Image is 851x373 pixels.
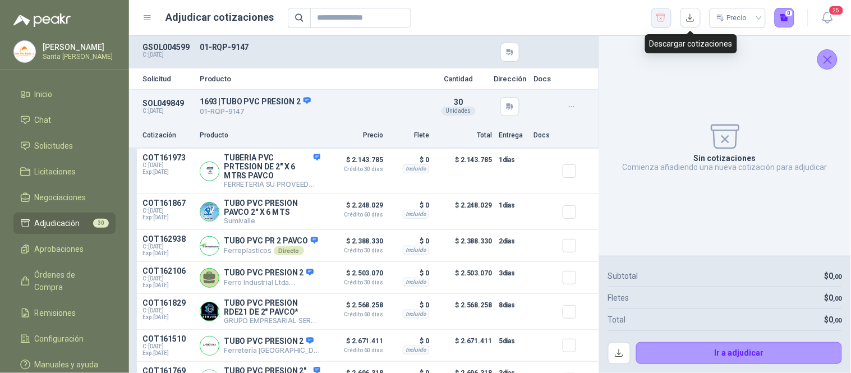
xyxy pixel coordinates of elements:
p: 1 días [499,199,527,212]
p: $ 0 [390,234,429,248]
p: Sin cotizaciones [694,154,756,163]
div: Directo [274,246,303,255]
p: 5 días [499,334,527,348]
span: Aprobaciones [35,243,84,255]
p: 8 días [499,298,527,312]
span: Crédito 30 días [327,248,383,254]
a: Remisiones [13,302,116,324]
img: Company Logo [200,237,219,255]
p: Solicitud [142,75,193,82]
p: Entrega [499,130,527,141]
p: TUBO PVC PRESION PAVCO 2" X 6 MTS [224,199,320,217]
span: Exp: [DATE] [142,250,193,257]
p: $ 0 [390,266,429,280]
p: TUBO PVC PRESION 2 [224,337,320,347]
span: Solicitudes [35,140,73,152]
p: $ 2.388.330 [327,234,383,254]
div: Incluido [403,310,429,319]
img: Company Logo [200,162,219,181]
span: ,00 [834,317,842,324]
p: GSOL004599 [142,43,193,52]
div: Descargar cotizaciones [645,34,737,53]
p: TUBO PVC PRESION RDE21 DE 2" PAVCO* [224,298,320,316]
p: Flete [390,130,429,141]
p: Santa [PERSON_NAME] [43,53,113,60]
button: Ir a adjudicar [636,342,843,365]
p: TUBERIA PVC PRTESION DE 2" X 6 MTRS PAVCO [224,153,320,180]
span: Exp: [DATE] [142,282,193,289]
a: Negociaciones [13,187,116,208]
p: $ 2.503.070 [436,266,492,289]
div: Incluido [403,278,429,287]
p: Comienza añadiendo una nueva cotización para adjudicar [623,163,827,172]
p: $ [825,270,842,282]
p: $ 0 [390,334,429,348]
a: Solicitudes [13,135,116,156]
span: Crédito 30 días [327,280,383,285]
span: C: [DATE] [142,343,193,350]
p: 1 días [499,153,527,167]
p: Ferreplasticos [224,246,318,255]
span: Remisiones [35,307,76,319]
span: Crédito 60 días [327,212,383,218]
p: COT162106 [142,266,193,275]
p: Fletes [608,292,629,304]
span: Chat [35,114,52,126]
div: Incluido [403,246,429,255]
p: $ 0 [390,199,429,212]
p: Total [608,314,626,326]
a: Chat [13,109,116,131]
button: 0 [775,8,795,28]
a: Licitaciones [13,161,116,182]
div: Unidades [441,107,476,116]
div: Incluido [403,164,429,173]
span: 25 [829,5,844,16]
img: Company Logo [14,41,35,62]
span: Órdenes de Compra [35,269,105,293]
p: Producto [200,75,424,82]
p: COT161829 [142,298,193,307]
a: Aprobaciones [13,238,116,260]
p: $ 0 [390,298,429,312]
p: $ [825,314,842,326]
p: Cotización [142,130,193,141]
p: FERRETERIA SU PROVEEDOR [224,180,320,189]
span: Licitaciones [35,165,76,178]
a: Configuración [13,328,116,349]
span: Negociaciones [35,191,86,204]
p: COT161973 [142,153,193,162]
p: $ 2.388.330 [436,234,492,257]
span: Exp: [DATE] [142,314,193,321]
p: C: [DATE] [142,108,193,114]
p: COT161867 [142,199,193,208]
p: $ 2.143.785 [327,153,383,172]
p: $ [825,292,842,304]
p: C: [DATE] [142,52,193,58]
button: 25 [817,8,838,28]
p: 01-RQP-9147 [200,107,424,117]
p: Ferretería [GEOGRAPHIC_DATA][PERSON_NAME] [224,346,320,354]
p: TUBO PVC PR 2 PAVCO [224,236,318,246]
p: [PERSON_NAME] [43,43,113,51]
div: Incluido [403,346,429,354]
span: Inicio [35,88,53,100]
span: Exp: [DATE] [142,350,193,357]
span: C: [DATE] [142,162,193,169]
span: Crédito 60 días [327,348,383,353]
span: Adjudicación [35,217,80,229]
p: SOL049849 [142,99,193,108]
span: 0 [829,315,842,324]
span: C: [DATE] [142,243,193,250]
p: $ 2.503.070 [327,266,383,285]
span: 30 [93,219,109,228]
span: Crédito 60 días [327,312,383,317]
p: Docs [533,75,556,82]
a: Inicio [13,84,116,105]
img: Logo peakr [13,13,71,27]
p: $ 2.143.785 [436,153,492,189]
p: COT161510 [142,334,193,343]
p: $ 2.671.411 [436,334,492,357]
span: Manuales y ayuda [35,358,99,371]
span: Crédito 30 días [327,167,383,172]
img: Company Logo [200,202,219,221]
